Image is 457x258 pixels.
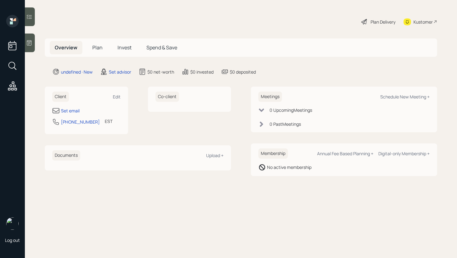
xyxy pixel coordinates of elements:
div: Log out [5,237,20,243]
div: Edit [113,94,121,100]
h6: Membership [258,148,288,159]
div: 0 Upcoming Meeting s [270,107,312,113]
h6: Co-client [155,92,179,102]
div: $0 net-worth [147,69,174,75]
div: Set email [61,107,80,114]
img: retirable_logo.png [6,217,19,230]
div: Annual Fee Based Planning + [317,151,373,156]
h6: Meetings [258,92,282,102]
div: undefined · New [61,69,93,75]
div: [PHONE_NUMBER] [61,119,100,125]
div: Schedule New Meeting + [380,94,430,100]
span: Spend & Save [146,44,177,51]
div: 0 Past Meeting s [270,121,301,127]
div: Set advisor [109,69,131,75]
div: Kustomer [413,19,433,25]
div: Plan Delivery [371,19,395,25]
div: No active membership [267,164,312,170]
div: $0 deposited [230,69,256,75]
h6: Documents [52,150,80,161]
div: EST [105,118,113,124]
div: Upload + [206,152,224,158]
span: Plan [92,44,103,51]
div: $0 invested [190,69,214,75]
span: Invest [118,44,132,51]
span: Overview [55,44,77,51]
div: Digital-only Membership + [378,151,430,156]
h6: Client [52,92,69,102]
